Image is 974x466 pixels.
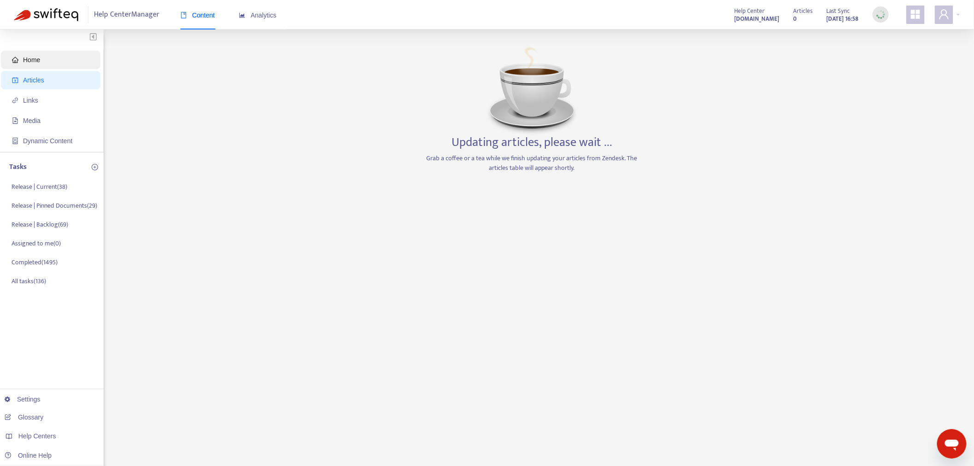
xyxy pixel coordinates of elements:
span: area-chart [239,12,245,18]
p: All tasks ( 136 ) [12,276,46,286]
span: Home [23,56,40,64]
a: Online Help [5,452,52,459]
span: Help Centers [18,432,56,440]
span: container [12,138,18,144]
span: Dynamic Content [23,137,72,145]
span: Help Center [735,6,765,16]
span: appstore [910,9,921,20]
a: Glossary [5,414,43,421]
span: book [180,12,187,18]
span: Content [180,12,215,19]
span: Last Sync [827,6,850,16]
p: Grab a coffee or a tea while we finish updating your articles from Zendesk. The articles table wi... [424,153,640,173]
span: Articles [794,6,813,16]
span: Links [23,97,38,104]
span: Analytics [239,12,277,19]
strong: 0 [794,14,797,24]
img: Coffee image [486,43,578,135]
p: Tasks [9,162,27,173]
p: Completed ( 1495 ) [12,257,58,267]
span: link [12,97,18,104]
h3: Updating articles, please wait ... [452,135,612,150]
p: Release | Pinned Documents ( 29 ) [12,201,97,210]
span: Articles [23,76,44,84]
p: Release | Backlog ( 69 ) [12,220,68,229]
span: Media [23,117,41,124]
a: Settings [5,396,41,403]
span: home [12,57,18,63]
img: Swifteq [14,8,78,21]
strong: [DOMAIN_NAME] [735,14,780,24]
span: Help Center Manager [94,6,160,23]
a: [DOMAIN_NAME] [735,13,780,24]
p: Assigned to me ( 0 ) [12,239,61,248]
span: file-image [12,117,18,124]
p: Release | Current ( 38 ) [12,182,67,192]
span: user [939,9,950,20]
span: plus-circle [92,164,98,170]
img: sync_loading.0b5143dde30e3a21642e.gif [875,9,887,20]
span: account-book [12,77,18,83]
iframe: Button to launch messaging window [937,429,967,459]
strong: [DATE] 16:58 [827,14,859,24]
